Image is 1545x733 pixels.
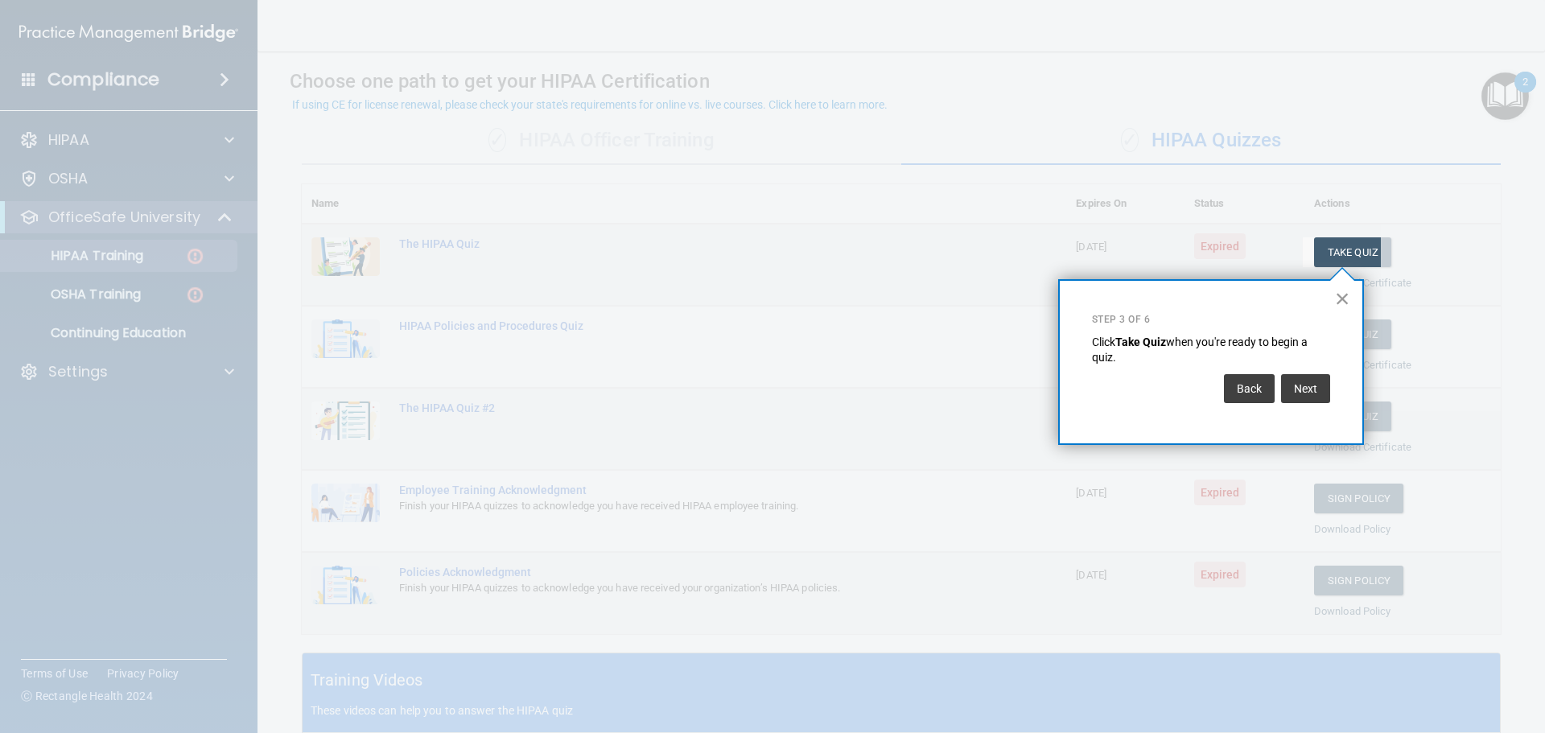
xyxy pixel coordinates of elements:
[1092,336,1115,348] span: Click
[1224,374,1275,403] button: Back
[1115,336,1166,348] strong: Take Quiz
[1092,336,1310,364] span: when you're ready to begin a quiz.
[1281,374,1330,403] button: Next
[1335,286,1350,311] button: Close
[1092,313,1330,327] p: Step 3 of 6
[1314,237,1391,267] button: Take Quiz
